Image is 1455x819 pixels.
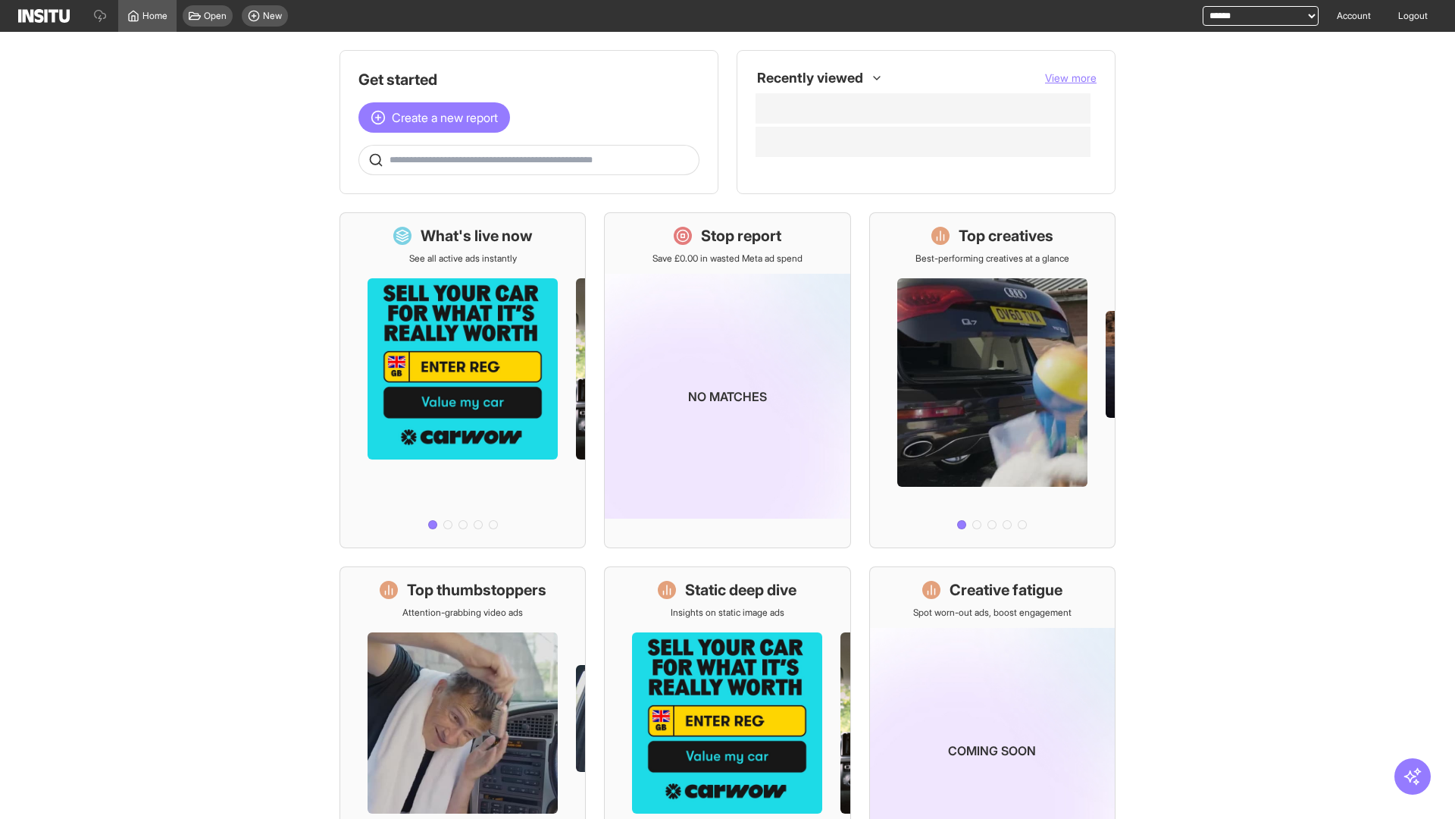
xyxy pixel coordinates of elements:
img: Logo [18,9,70,23]
h1: Top thumbstoppers [407,579,546,601]
span: New [263,10,282,22]
p: No matches [688,388,767,406]
span: View more [1045,71,1097,84]
h1: What's live now [421,225,533,246]
h1: Stop report [701,225,781,246]
span: Open [204,10,227,22]
a: Top creativesBest-performing creatives at a glance [869,212,1115,548]
span: Create a new report [392,108,498,127]
h1: Get started [358,69,699,90]
a: Stop reportSave £0.00 in wasted Meta ad spendNo matches [604,212,850,548]
h1: Top creatives [959,225,1053,246]
p: Best-performing creatives at a glance [915,253,1069,265]
h1: Static deep dive [685,579,796,601]
button: Create a new report [358,102,510,133]
p: Attention-grabbing video ads [402,607,523,619]
p: See all active ads instantly [409,253,517,265]
span: Home [142,10,167,22]
button: View more [1045,71,1097,86]
p: Insights on static image ads [671,607,784,619]
img: coming-soon-gradient_kfitwp.png [605,274,850,519]
p: Save £0.00 in wasted Meta ad spend [652,253,803,265]
a: What's live nowSee all active ads instantly [339,212,586,548]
